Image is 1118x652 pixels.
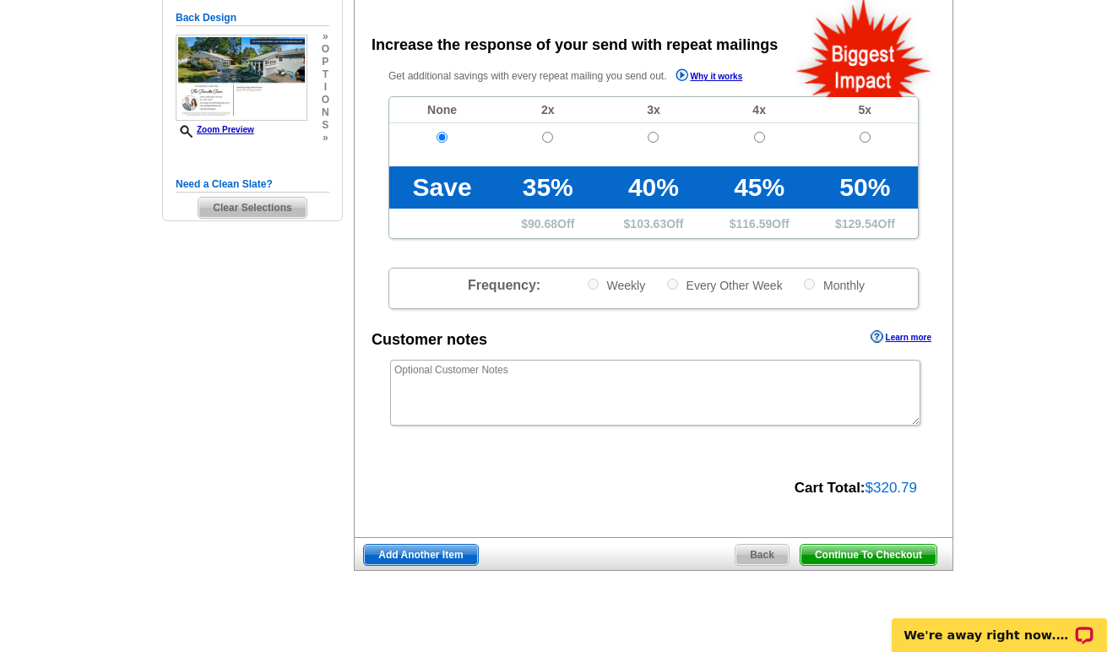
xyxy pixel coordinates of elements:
[600,97,706,123] td: 3x
[665,277,783,293] label: Every Other Week
[322,43,329,56] span: o
[881,599,1118,652] iframe: LiveChat chat widget
[630,217,666,231] span: 103.63
[322,68,329,81] span: t
[667,279,678,290] input: Every Other Week
[176,125,254,134] a: Zoom Preview
[707,166,812,209] td: 45%
[322,119,329,132] span: s
[600,209,706,238] td: $ Off
[795,480,866,496] strong: Cart Total:
[676,68,743,86] a: Why it works
[372,34,778,57] div: Increase the response of your send with repeat mailings
[842,217,878,231] span: 129.54
[495,97,600,123] td: 2x
[198,198,306,218] span: Clear Selections
[322,30,329,43] span: »
[812,97,918,123] td: 5x
[866,480,917,496] span: $320.79
[871,330,931,344] a: Learn more
[707,97,812,123] td: 4x
[389,166,495,209] td: Save
[801,545,936,565] span: Continue To Checkout
[372,329,487,351] div: Customer notes
[736,217,773,231] span: 116.59
[528,217,557,231] span: 90.68
[812,166,918,209] td: 50%
[363,544,478,566] a: Add Another Item
[495,209,600,238] td: $ Off
[388,67,779,86] p: Get additional savings with every repeat mailing you send out.
[600,166,706,209] td: 40%
[735,544,790,566] a: Back
[322,132,329,144] span: »
[322,56,329,68] span: p
[322,106,329,119] span: n
[804,279,815,290] input: Monthly
[495,166,600,209] td: 35%
[586,277,646,293] label: Weekly
[802,277,865,293] label: Monthly
[735,545,789,565] span: Back
[322,81,329,94] span: i
[812,209,918,238] td: $ Off
[389,97,495,123] td: None
[588,279,599,290] input: Weekly
[707,209,812,238] td: $ Off
[322,94,329,106] span: o
[176,35,307,122] img: small-thumb.jpg
[468,278,540,292] span: Frequency:
[176,177,329,193] h5: Need a Clean Slate?
[176,10,329,26] h5: Back Design
[364,545,477,565] span: Add Another Item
